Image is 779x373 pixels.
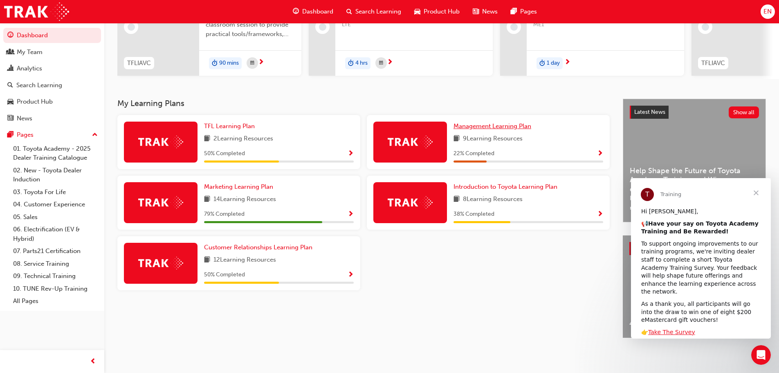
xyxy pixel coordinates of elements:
[17,130,34,140] div: Pages
[213,194,276,205] span: 14 Learning Resources
[763,7,772,16] span: EN
[463,194,523,205] span: 8 Learning Resources
[623,235,727,338] a: 4x4 and Towing
[623,99,766,222] a: Latest NewsShow allHelp Shape the Future of Toyota Academy Training and Win an eMastercard!Revolu...
[213,255,276,265] span: 12 Learning Resources
[630,106,759,119] a: Latest NewsShow all
[16,81,62,90] div: Search Learning
[631,178,771,339] iframe: Intercom live chat message
[355,59,368,68] span: 4 hrs
[7,32,13,39] span: guage-icon
[10,211,101,224] a: 05. Sales
[702,23,709,31] span: learningRecordVerb_NONE-icon
[7,98,13,106] span: car-icon
[212,58,218,69] span: duration-icon
[10,258,101,270] a: 08. Service Training
[3,28,101,43] a: Dashboard
[204,149,245,158] span: 50 % Completed
[466,3,504,20] a: news-iconNews
[511,7,517,17] span: pages-icon
[10,245,101,258] a: 07. Parts21 Certification
[453,210,494,219] span: 38 % Completed
[213,134,273,144] span: 2 Learning Resources
[520,7,537,16] span: Pages
[388,136,433,148] img: Trak
[219,59,239,68] span: 90 mins
[10,164,101,186] a: 02. New - Toyota Dealer Induction
[128,23,135,31] span: learningRecordVerb_NONE-icon
[453,134,460,144] span: book-icon
[597,211,603,218] span: Show Progress
[3,78,101,93] a: Search Learning
[564,59,570,66] span: next-icon
[4,2,69,21] a: Trak
[453,194,460,205] span: book-icon
[761,5,775,19] button: EN
[204,183,273,190] span: Marketing Learning Plan
[10,283,101,295] a: 10. TUNE Rev-Up Training
[10,198,101,211] a: 04. Customer Experience
[453,182,561,192] a: Introduction to Toyota Learning Plan
[204,122,258,131] a: TFL Learning Plan
[258,59,264,66] span: next-icon
[7,82,13,89] span: search-icon
[138,257,183,269] img: Trak
[729,106,759,118] button: Show all
[482,7,498,16] span: News
[10,142,101,164] a: 01. Toyota Academy - 2025 Dealer Training Catalogue
[204,210,245,219] span: 79 % Completed
[204,270,245,280] span: 50 % Completed
[701,59,725,68] span: TFLIAVC
[348,209,354,219] button: Show Progress
[348,270,354,280] button: Show Progress
[206,11,295,39] span: This is a 90 minute virtual classroom session to provide practical tools/frameworks, behaviours a...
[90,357,96,367] span: prev-icon
[634,109,665,115] span: Latest News
[7,131,13,139] span: pages-icon
[348,211,354,218] span: Show Progress
[547,59,560,68] span: 1 day
[453,149,494,158] span: 22 % Completed
[3,45,101,60] a: My Team
[453,122,531,130] span: Management Learning Plan
[3,26,101,127] button: DashboardMy TeamAnalyticsSearch LearningProduct HubNews
[17,47,43,57] div: My Team
[204,194,210,205] span: book-icon
[348,58,354,69] span: duration-icon
[204,134,210,144] span: book-icon
[286,3,340,20] a: guage-iconDashboard
[92,130,98,140] span: up-icon
[302,7,333,16] span: Dashboard
[138,136,183,148] img: Trak
[204,255,210,265] span: book-icon
[3,94,101,109] a: Product Hub
[348,271,354,279] span: Show Progress
[17,64,42,73] div: Analytics
[3,127,101,142] button: Pages
[7,49,13,56] span: people-icon
[319,23,326,31] span: learningRecordVerb_NONE-icon
[629,242,759,255] a: Product HubShow all
[387,59,393,66] span: next-icon
[453,183,557,190] span: Introduction to Toyota Learning Plan
[414,7,420,17] span: car-icon
[10,295,101,307] a: All Pages
[10,223,101,245] a: 06. Electrification (EV & Hybrid)
[348,149,354,159] button: Show Progress
[250,58,254,68] span: calendar-icon
[379,58,383,68] span: calendar-icon
[7,65,13,72] span: chart-icon
[597,149,603,159] button: Show Progress
[510,23,518,31] span: learningRecordVerb_NONE-icon
[204,122,255,130] span: TFL Learning Plan
[3,111,101,126] a: News
[533,20,678,29] span: ME1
